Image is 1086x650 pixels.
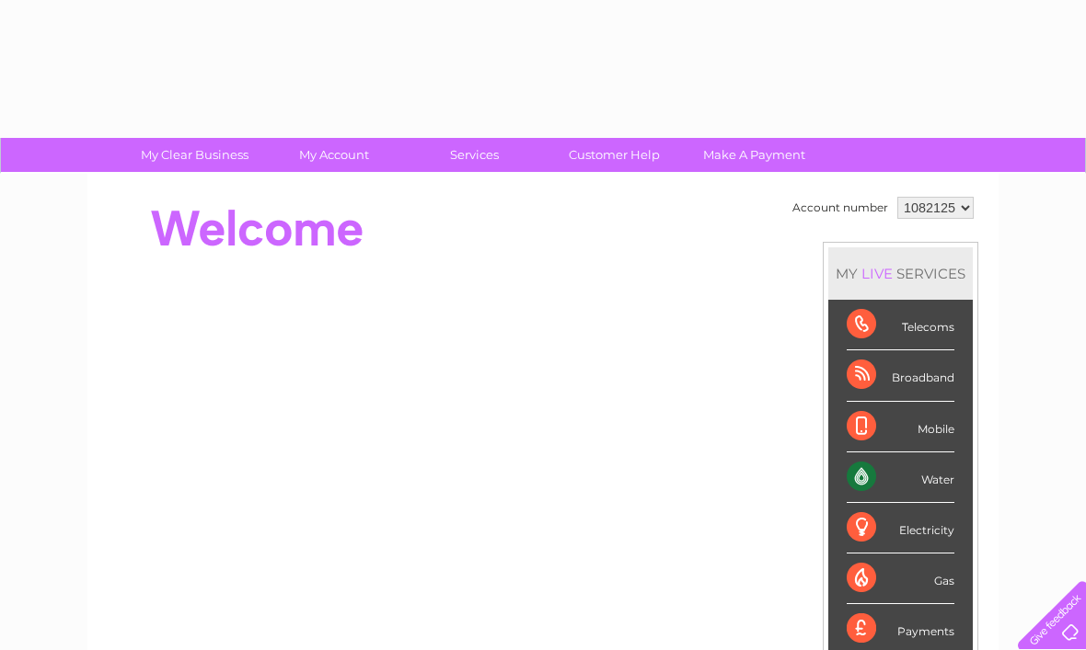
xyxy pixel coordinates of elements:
[399,138,550,172] a: Services
[847,452,954,503] div: Water
[858,265,896,282] div: LIVE
[847,503,954,553] div: Electricity
[847,553,954,604] div: Gas
[828,247,973,300] div: MY SERVICES
[847,300,954,350] div: Telecoms
[259,138,410,172] a: My Account
[847,350,954,401] div: Broadband
[847,402,954,452] div: Mobile
[788,192,893,223] td: Account number
[538,138,690,172] a: Customer Help
[119,138,271,172] a: My Clear Business
[678,138,830,172] a: Make A Payment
